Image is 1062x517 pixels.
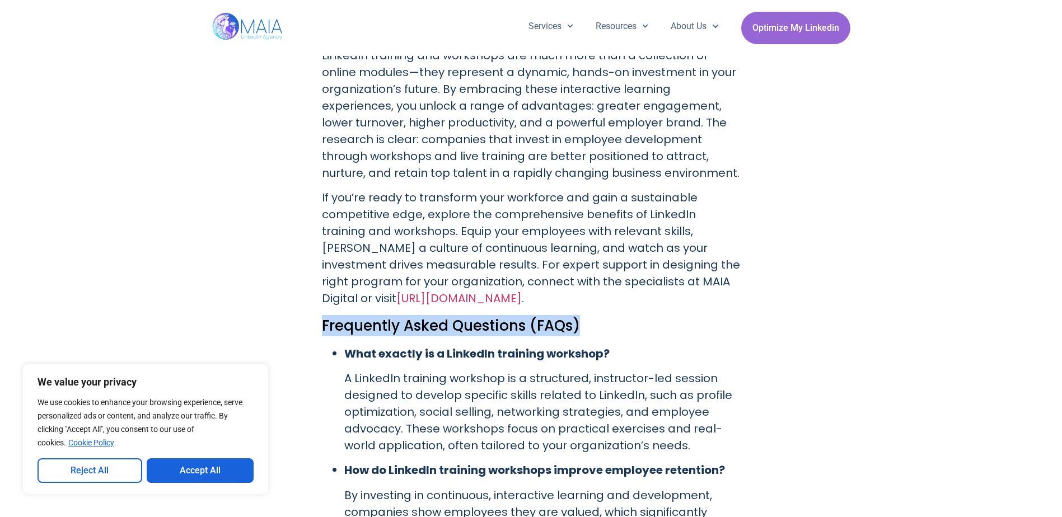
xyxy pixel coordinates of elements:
p: A LinkedIn training workshop is a structured, instructor-led session designed to develop specific... [344,370,741,454]
a: Services [517,12,584,41]
button: Reject All [38,458,142,483]
h2: Frequently Asked Questions (FAQs) [322,315,741,336]
a: Resources [584,12,659,41]
div: We value your privacy [22,364,269,495]
p: We value your privacy [38,375,254,389]
span: Optimize My Linkedin [752,17,839,39]
p: We use cookies to enhance your browsing experience, serve personalized ads or content, and analyz... [38,396,254,449]
button: Accept All [147,458,254,483]
strong: What exactly is a LinkedIn training workshop? [344,346,610,361]
a: Cookie Policy [68,438,115,448]
a: About Us [659,12,729,41]
strong: How do LinkedIn training workshops improve employee retention? [344,462,725,478]
a: Optimize My Linkedin [741,12,850,44]
a: [URL][DOMAIN_NAME] [396,290,522,306]
p: LinkedIn training and workshops are much more than a collection of online modules—they represent ... [322,47,741,181]
p: If you’re ready to transform your workforce and gain a sustainable competitive edge, explore the ... [322,189,741,307]
nav: Menu [517,12,730,41]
